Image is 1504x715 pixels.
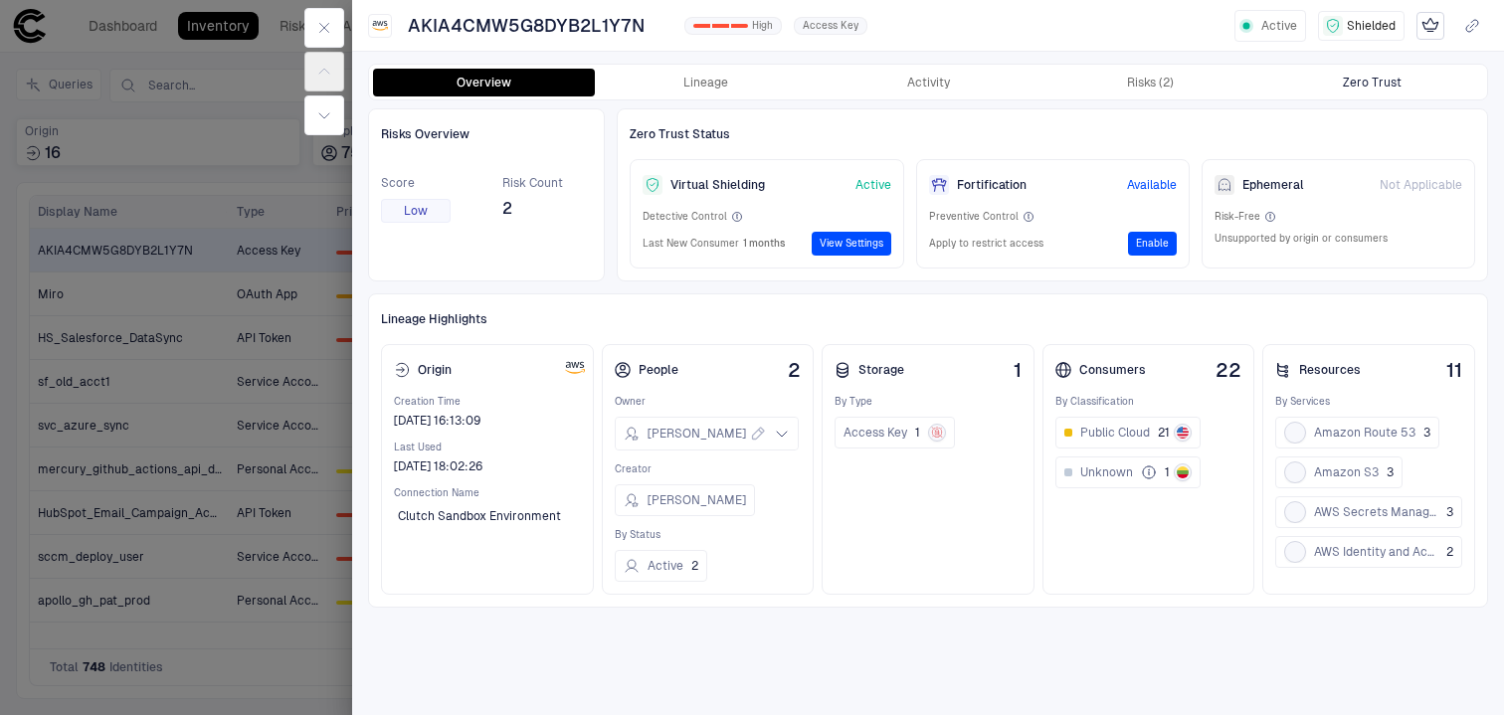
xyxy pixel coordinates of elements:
span: Preventive Control [929,210,1019,224]
div: 0 [693,24,710,28]
span: [PERSON_NAME] [648,426,746,442]
span: By Type [835,395,1022,409]
span: [DATE] 16:13:09 [394,413,480,429]
span: Public Cloud [1080,425,1150,441]
div: Risks (2) [1127,75,1174,90]
span: 1 months [743,237,785,251]
button: Activity [817,69,1038,96]
button: Amazon S33 [1275,456,1403,488]
span: Active [1261,18,1297,34]
span: 3 [1446,504,1453,520]
div: AWS [565,360,581,376]
div: AWS Secrets Manager [931,427,943,439]
span: High [752,19,773,33]
button: Lineage [595,69,817,96]
button: View Settings [812,232,891,256]
span: AWS Secrets Manager [1314,504,1438,520]
img: LT [1177,466,1189,478]
span: [PERSON_NAME] [648,492,746,508]
span: 2 [502,199,563,219]
button: Public Cloud21US [1055,417,1201,448]
span: By Classification [1055,395,1242,409]
span: Score [381,175,451,191]
span: 2 [1446,544,1453,560]
span: 3 [1387,464,1394,480]
span: 22 [1216,359,1241,381]
span: Connection Name [394,486,581,500]
button: AKIA4CMW5G8DYB2L1Y7N [404,10,672,42]
div: Consumers [1055,362,1146,378]
button: Active2 [615,550,707,582]
div: Risks Overview [381,121,592,147]
button: AWS Secrets Manager3 [1275,496,1462,528]
span: Clutch Sandbox Environment [398,508,561,524]
span: Risk-Free [1215,210,1260,224]
span: Last Used [394,441,581,454]
div: Origin [394,362,452,378]
span: Risk Count [502,175,563,191]
button: [PERSON_NAME] [615,484,755,516]
button: Unknown1LT [1055,456,1201,488]
button: Enable [1128,232,1177,256]
span: 1 [915,425,920,441]
span: Detective Control [643,210,727,224]
div: Storage [835,362,904,378]
span: 3 [1423,425,1430,441]
span: Amazon Route 53 [1314,425,1415,441]
span: Active [855,177,891,193]
span: AKIA4CMW5G8DYB2L1Y7N [408,14,645,38]
div: Zero Trust [1343,75,1402,90]
span: 11 [1446,359,1462,381]
span: By Services [1275,395,1462,409]
div: AWS [372,18,388,34]
span: Not Applicable [1380,177,1462,193]
span: Fortification [957,177,1027,193]
div: Resources [1275,362,1361,378]
span: Access Key [844,425,907,441]
span: Low [404,203,428,219]
span: Owner [615,395,802,409]
span: Creator [615,462,802,476]
div: 2 [731,24,748,28]
div: Lineage Highlights [381,306,1475,332]
div: 6.5.2025 15:02:26 (GMT+00:00 UTC) [394,458,482,474]
span: Unknown [1080,464,1133,480]
button: Clutch Sandbox Environment [394,500,589,532]
div: 1 [712,24,729,28]
span: Access Key [803,19,858,33]
span: 1 [1014,359,1022,381]
span: Creation Time [394,395,581,409]
span: [DATE] 18:02:26 [394,458,482,474]
div: 30.8.2024 13:13:09 (GMT+00:00 UTC) [394,413,480,429]
span: 1 [1165,464,1170,480]
span: AWS Identity and Access Management [1314,544,1438,560]
span: Available [1127,177,1177,193]
img: US [1177,427,1189,439]
div: Last New Consumer [643,237,785,251]
span: Shielded [1347,18,1396,34]
div: Zero Trust Status [630,121,1475,147]
span: By Status [615,528,802,542]
span: Amazon S3 [1314,464,1379,480]
span: Apply to restrict access [929,237,1043,251]
div: People [615,362,678,378]
span: 21 [1158,425,1170,441]
button: AWS Identity and Access Management2 [1275,536,1462,568]
span: Ephemeral [1242,177,1304,193]
div: Mark as Crown Jewel [1416,12,1444,40]
button: Overview [373,69,595,96]
span: Unsupported by origin or consumers [1215,232,1388,246]
span: 2 [691,558,698,574]
span: Virtual Shielding [670,177,765,193]
button: Access Key1 [835,417,955,448]
span: 2 [788,359,801,381]
button: Amazon Route 533 [1275,417,1439,448]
